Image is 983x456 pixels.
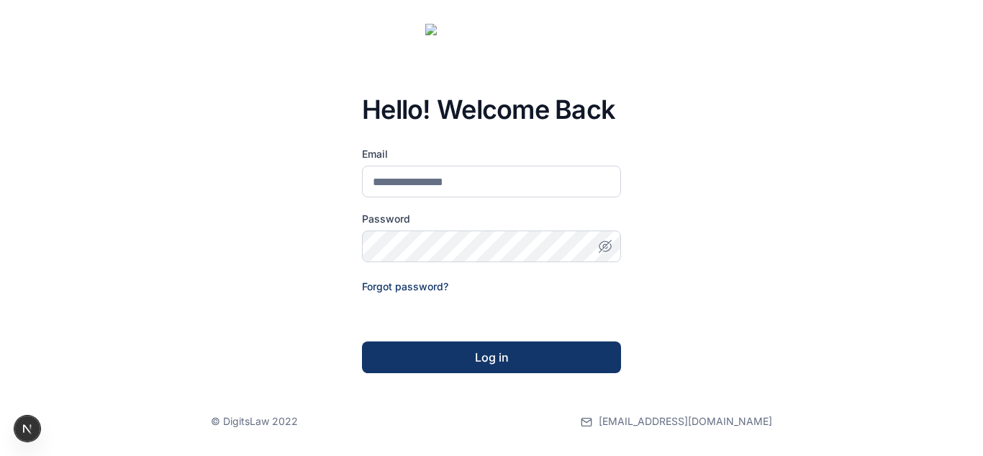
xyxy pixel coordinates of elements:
div: Log in [385,349,598,366]
a: [EMAIL_ADDRESS][DOMAIN_NAME] [581,387,772,456]
label: Password [362,212,621,226]
p: © DigitsLaw 2022 [211,414,298,429]
label: Email [362,147,621,161]
a: Forgot password? [362,280,448,292]
h3: Hello! Welcome Back [362,95,621,124]
button: Log in [362,341,621,373]
img: Dhaniel [425,24,558,48]
span: [EMAIL_ADDRESS][DOMAIN_NAME] [599,414,772,429]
